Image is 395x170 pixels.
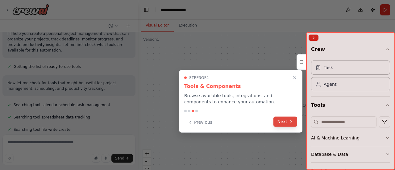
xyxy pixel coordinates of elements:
[291,74,298,81] button: Close walkthrough
[184,93,297,105] p: Browse available tools, integrations, and components to enhance your automation.
[184,83,297,90] h3: Tools & Components
[142,6,151,14] button: Hide left sidebar
[189,75,209,80] span: Step 3 of 4
[273,117,297,127] button: Next
[184,117,216,127] button: Previous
